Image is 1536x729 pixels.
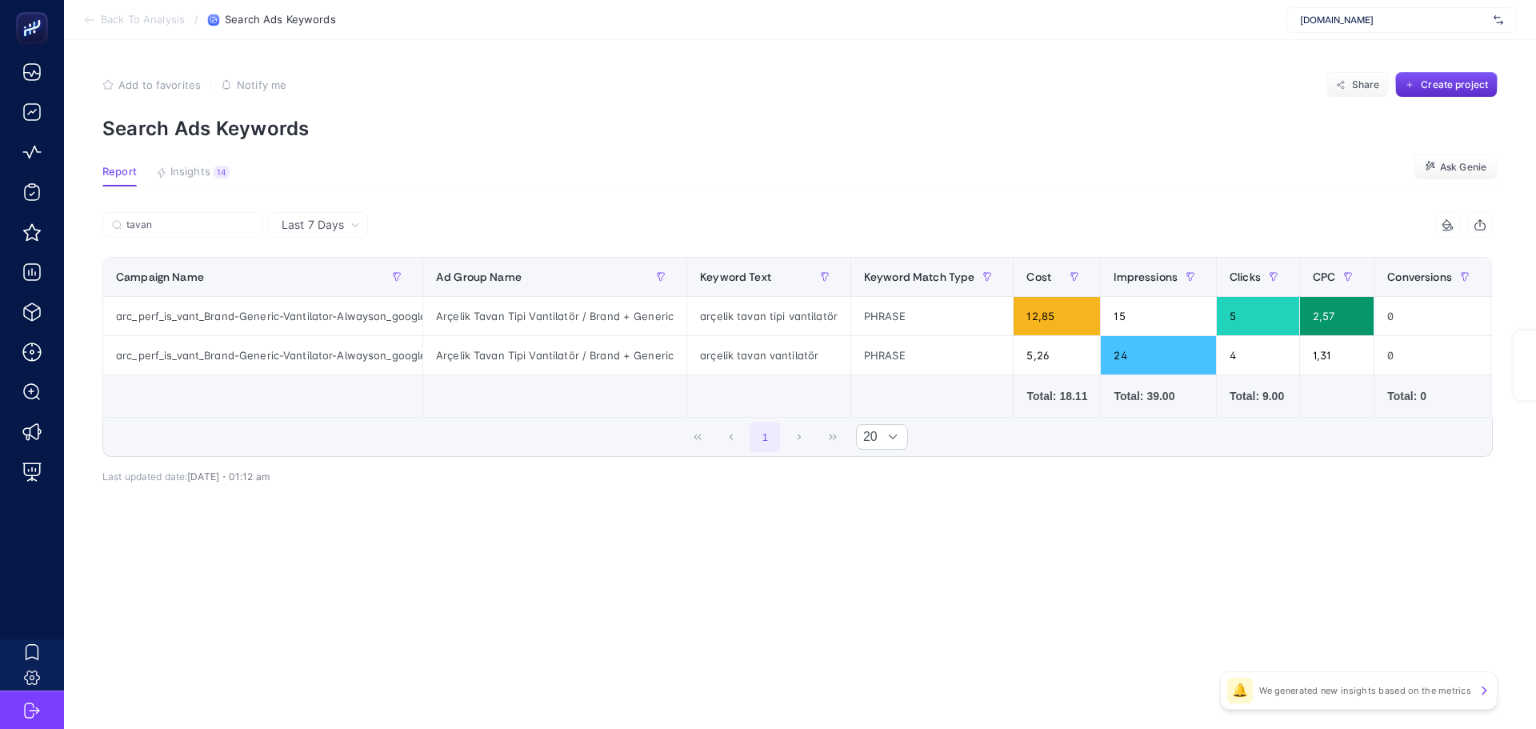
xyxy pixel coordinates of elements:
[1387,388,1478,404] div: Total: 0
[225,14,335,26] span: Search Ads Keywords
[857,425,878,449] span: Rows per page
[194,13,198,26] span: /
[116,270,204,283] span: Campaign Name
[237,78,286,91] span: Notify me
[214,166,230,178] div: 14
[1352,78,1380,91] span: Share
[1494,12,1503,28] img: svg%3e
[102,238,1493,483] div: Last 7 Days
[750,422,780,452] button: 1
[1230,388,1286,404] div: Total: 9.00
[187,471,270,483] span: [DATE]・01:12 am
[1300,14,1487,26] span: [DOMAIN_NAME]
[103,297,422,335] div: arc_perf_is_vant_Brand-Generic-Vantilator-Alwayson_google_null_src_cpc
[1101,297,1216,335] div: 15
[1114,270,1178,283] span: Impressions
[1026,388,1087,404] div: Total: 18.11
[1300,336,1374,375] div: 1,31
[1101,336,1216,375] div: 24
[851,297,1014,335] div: PHRASE
[1374,297,1490,335] div: 0
[118,78,201,91] span: Add to favorites
[282,217,344,233] span: Last 7 Days
[1230,270,1261,283] span: Clicks
[1014,336,1100,375] div: 5,26
[126,219,253,231] input: Search
[687,336,850,375] div: arçelik tavan vantilatör
[1217,297,1299,335] div: 5
[101,14,185,26] span: Back To Analysis
[423,336,686,375] div: Arçelik Tavan Tipi Vantilatör / Brand + Generic
[851,336,1014,375] div: PHRASE
[1300,297,1374,335] div: 2,57
[102,471,187,483] span: Last updated date:
[103,336,422,375] div: arc_perf_is_vant_Brand-Generic-Vantilator-Alwayson_google_null_src_cpc
[1026,270,1051,283] span: Cost
[423,297,686,335] div: Arçelik Tavan Tipi Vantilatör / Brand + Generic
[1014,297,1100,335] div: 12,85
[221,78,286,91] button: Notify me
[102,166,137,178] span: Report
[1440,161,1486,174] span: Ask Genie
[102,117,1498,140] p: Search Ads Keywords
[436,270,522,283] span: Ad Group Name
[1421,78,1488,91] span: Create project
[170,166,210,178] span: Insights
[1387,270,1452,283] span: Conversions
[700,270,771,283] span: Keyword Text
[1326,72,1389,98] button: Share
[1217,336,1299,375] div: 4
[687,297,850,335] div: arçelik tavan tipi vantilatör
[1374,336,1490,375] div: 0
[864,270,975,283] span: Keyword Match Type
[102,78,201,91] button: Add to favorites
[1313,270,1335,283] span: CPC
[1414,154,1498,180] button: Ask Genie
[1114,388,1203,404] div: Total: 39.00
[1395,72,1498,98] button: Create project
